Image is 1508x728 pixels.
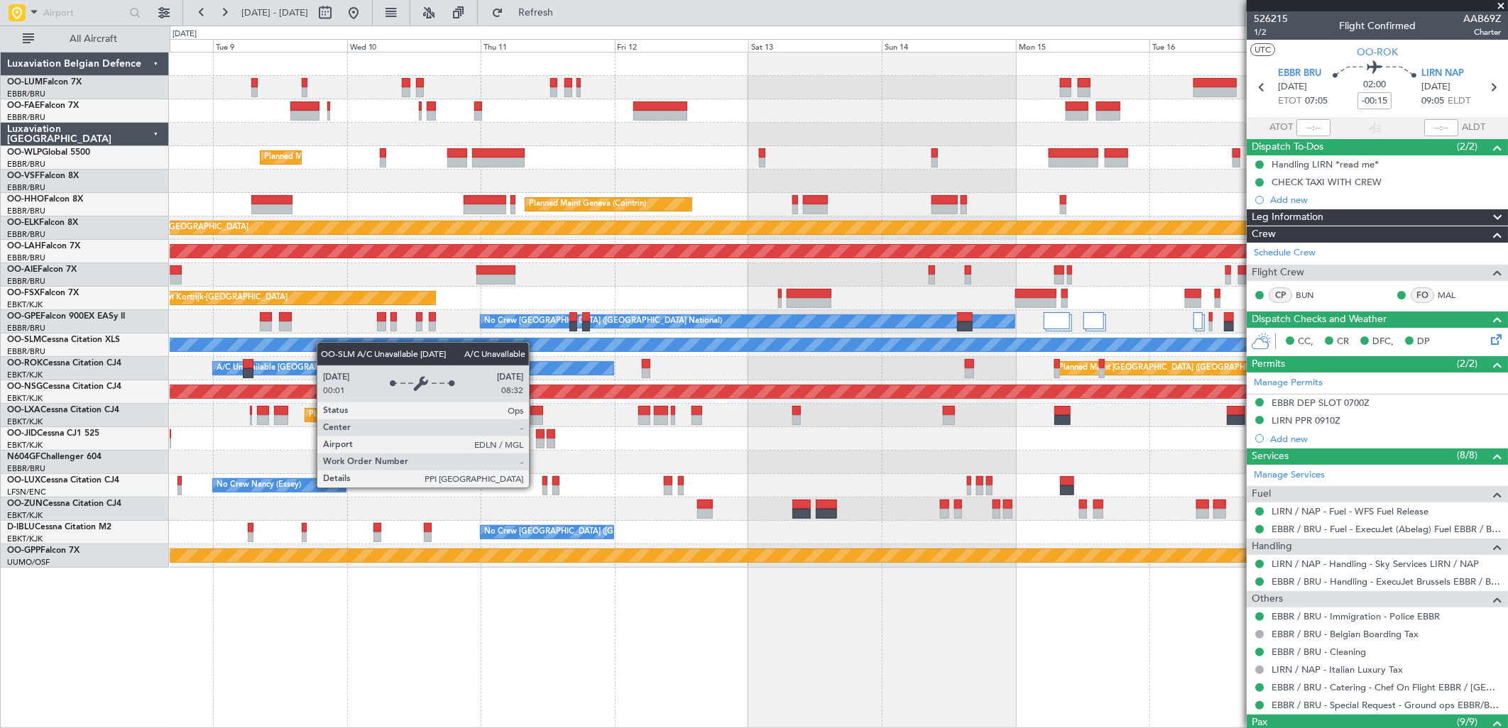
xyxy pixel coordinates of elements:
[484,311,722,332] div: No Crew [GEOGRAPHIC_DATA] ([GEOGRAPHIC_DATA] National)
[7,182,45,193] a: EBBR/BRU
[1457,448,1477,463] span: (8/8)
[1417,335,1430,349] span: DP
[1278,80,1307,94] span: [DATE]
[309,404,566,426] div: Planned Maint [GEOGRAPHIC_DATA] ([GEOGRAPHIC_DATA] National)
[1252,311,1387,328] span: Dispatch Checks and Weather
[1296,119,1331,136] input: --:--
[7,265,77,274] a: OO-AIEFalcon 7X
[1272,610,1440,622] a: EBBR / BRU - Immigration - Police EBBR
[1272,575,1501,588] a: EBBR / BRU - Handling - ExecuJet Brussels EBBR / BRU
[1252,448,1289,465] span: Services
[1252,226,1276,243] span: Crew
[7,440,43,451] a: EBKT/KJK
[7,453,102,461] a: N604GFChallenger 604
[7,229,45,240] a: EBBR/BRU
[506,8,566,18] span: Refresh
[1254,246,1316,260] a: Schedule Crew
[1016,39,1149,52] div: Mon 15
[7,219,78,227] a: OO-ELKFalcon 8X
[1272,523,1501,535] a: EBBR / BRU - Fuel - ExecuJet (Abelag) Fuel EBBR / BRU
[1252,591,1283,607] span: Others
[1254,11,1288,26] span: 526215
[7,557,50,568] a: UUMO/OSF
[7,148,42,157] span: OO-WLP
[7,523,35,531] span: D-IBLU
[122,287,288,309] div: Planned Maint Kortrijk-[GEOGRAPHIC_DATA]
[7,487,46,497] a: LFSN/ENC
[1252,356,1285,373] span: Permits
[7,476,119,485] a: OO-LUXCessna Citation CJ4
[1272,397,1370,409] div: EBBR DEP SLOT 0700Z
[7,370,43,380] a: EBKT/KJK
[1457,356,1477,371] span: (2/2)
[1357,45,1398,60] span: OO-ROK
[7,476,40,485] span: OO-LUX
[1463,26,1501,38] span: Charter
[1298,335,1313,349] span: CC,
[7,417,43,427] a: EBKT/KJK
[1270,433,1501,445] div: Add new
[1372,335,1394,349] span: DFC,
[7,289,40,297] span: OO-FSX
[7,242,80,250] a: OO-LAHFalcon 7X
[7,78,43,87] span: OO-LUM
[7,510,43,521] a: EBKT/KJK
[7,336,120,344] a: OO-SLMCessna Citation XLS
[347,39,481,52] div: Wed 10
[7,159,45,170] a: EBBR/BRU
[1411,287,1434,303] div: FO
[1252,265,1304,281] span: Flight Crew
[241,6,308,19] span: [DATE] - [DATE]
[7,323,45,333] a: EBBR/BRU
[1272,663,1403,675] a: LIRN / NAP - Italian Luxury Tax
[7,406,119,414] a: OO-LXACessna Citation CJ4
[1272,699,1501,711] a: EBBR / BRU - Special Request - Ground ops EBBR/BRU
[1149,39,1283,52] div: Tue 16
[7,78,82,87] a: OO-LUMFalcon 7X
[1250,43,1275,56] button: UTC
[7,346,45,357] a: EBBR/BRU
[213,39,346,52] div: Tue 9
[217,475,301,496] div: No Crew Nancy (Essey)
[1421,67,1464,81] span: LIRN NAP
[1270,194,1501,206] div: Add new
[7,312,125,321] a: OO-GPEFalcon 900EX EASy II
[7,265,38,274] span: OO-AIE
[7,289,79,297] a: OO-FSXFalcon 7X
[1278,67,1321,81] span: EBBR BRU
[1272,681,1501,693] a: EBBR / BRU - Catering - Chef On Flight EBBR / [GEOGRAPHIC_DATA]
[1278,94,1301,109] span: ETOT
[1462,121,1485,135] span: ALDT
[1296,289,1328,302] a: BUN
[1463,11,1501,26] span: AAB69Z
[43,2,125,23] input: Airport
[7,101,79,110] a: OO-FAEFalcon 7X
[7,219,39,227] span: OO-ELK
[1272,158,1379,170] div: Handling LIRN *read me*
[484,522,722,543] div: No Crew [GEOGRAPHIC_DATA] ([GEOGRAPHIC_DATA] National)
[7,89,45,99] a: EBBR/BRU
[882,39,1015,52] div: Sun 14
[1339,19,1416,34] div: Flight Confirmed
[7,101,40,110] span: OO-FAE
[1421,80,1450,94] span: [DATE]
[7,393,43,404] a: EBKT/KJK
[1252,209,1323,226] span: Leg Information
[7,336,41,344] span: OO-SLM
[7,429,37,438] span: OO-JID
[1252,139,1323,155] span: Dispatch To-Dos
[1269,287,1292,303] div: CP
[173,28,197,40] div: [DATE]
[1272,176,1382,188] div: CHECK TAXI WITH CREW
[7,546,80,555] a: OO-GPPFalcon 7X
[7,242,41,250] span: OO-LAH
[1272,628,1419,640] a: EBBR / BRU - Belgian Boarding Tax
[529,194,646,215] div: Planned Maint Geneva (Cointrin)
[7,500,121,508] a: OO-ZUNCessna Citation CJ4
[1059,358,1282,379] div: Planned Maint [GEOGRAPHIC_DATA] ([GEOGRAPHIC_DATA])
[16,28,154,50] button: All Aircraft
[1254,26,1288,38] span: 1/2
[615,39,748,52] div: Fri 12
[1305,94,1328,109] span: 07:05
[7,534,43,544] a: EBKT/KJK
